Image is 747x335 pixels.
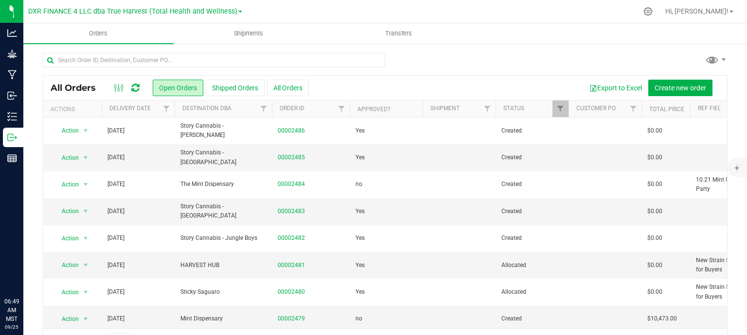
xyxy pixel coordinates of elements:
a: 00002479 [278,314,305,323]
span: select [80,285,92,299]
span: [DATE] [107,153,124,162]
button: Create new order [648,80,712,96]
span: Yes [356,126,365,135]
div: Manage settings [642,7,654,16]
span: Created [501,207,563,216]
span: no [356,180,362,189]
inline-svg: Inbound [7,91,17,100]
span: Story Cannabis - [GEOGRAPHIC_DATA] [180,202,266,220]
input: Search Order ID, Destination, Customer PO... [43,53,385,67]
inline-svg: Analytics [7,28,17,38]
inline-svg: Reports [7,153,17,163]
button: All Orders [267,80,309,96]
a: Total Price [649,106,684,113]
span: select [80,258,92,272]
a: Transfers [323,23,474,44]
a: Customer PO [576,105,616,112]
span: Story Cannabis - [GEOGRAPHIC_DATA] [180,148,266,167]
span: Yes [356,207,365,216]
span: Action [53,204,79,218]
span: The Mint Dispensary [180,180,266,189]
span: Hi, [PERSON_NAME]! [665,7,729,15]
inline-svg: Manufacturing [7,70,17,80]
a: 00002486 [278,126,305,135]
button: Shipped Orders [206,80,265,96]
button: Open Orders [153,80,203,96]
span: select [80,204,92,218]
a: Filter [334,100,350,117]
inline-svg: Grow [7,49,17,59]
inline-svg: Outbound [7,133,17,142]
span: [DATE] [107,126,124,135]
span: [DATE] [107,207,124,216]
span: [DATE] [107,314,124,323]
span: Mint Dispensary [180,314,266,323]
span: Yes [356,261,365,270]
span: Yes [356,234,365,243]
span: Action [53,151,79,165]
p: 09/25 [4,323,19,331]
span: select [80,151,92,165]
span: $0.00 [647,261,662,270]
span: no [356,314,362,323]
a: Ref Field 1 [698,105,729,112]
span: $0.00 [647,207,662,216]
span: [DATE] [107,180,124,189]
button: Export to Excel [583,80,648,96]
span: Transfers [372,29,425,38]
span: Created [501,180,563,189]
span: Action [53,285,79,299]
span: Create new order [655,84,706,92]
span: Yes [356,287,365,297]
span: Action [53,232,79,245]
a: 00002483 [278,207,305,216]
a: Filter [159,100,175,117]
a: 00002485 [278,153,305,162]
a: 00002480 [278,287,305,297]
a: Filter [552,100,569,117]
a: Orders [23,23,174,44]
span: [DATE] [107,261,124,270]
a: Filter [625,100,641,117]
a: Filter [256,100,272,117]
span: $0.00 [647,126,662,135]
span: HARVEST HUB [180,261,266,270]
span: Action [53,124,79,137]
div: Actions [51,106,98,113]
p: 06:49 AM MST [4,297,19,323]
span: $0.00 [647,153,662,162]
a: Shipment [430,105,460,112]
span: Story Cannabis - [PERSON_NAME] [180,121,266,140]
span: [DATE] [107,287,124,297]
inline-svg: Inventory [7,112,17,121]
span: Allocated [501,261,563,270]
span: Created [501,234,563,243]
a: Destination DBA [182,105,231,112]
span: $0.00 [647,234,662,243]
iframe: Resource center [10,257,39,286]
a: 00002481 [278,261,305,270]
span: select [80,232,92,245]
span: [DATE] [107,234,124,243]
span: Created [501,126,563,135]
span: All Orders [51,83,106,93]
span: Created [501,314,563,323]
span: $0.00 [647,180,662,189]
a: Approved? [357,106,391,113]
a: Status [503,105,524,112]
span: select [80,178,92,191]
span: DXR FINANCE 4 LLC dba True Harvest (Total Health and Wellness) [28,7,237,16]
a: Delivery Date [109,105,151,112]
span: Sticky Saguaro [180,287,266,297]
span: $10,473.00 [647,314,677,323]
a: Filter [480,100,496,117]
span: Orders [76,29,121,38]
a: 00002482 [278,234,305,243]
iframe: Resource center unread badge [29,256,40,268]
span: Action [53,258,79,272]
span: Shipments [221,29,276,38]
span: Allocated [501,287,563,297]
a: 00002484 [278,180,305,189]
span: Action [53,178,79,191]
span: Yes [356,153,365,162]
